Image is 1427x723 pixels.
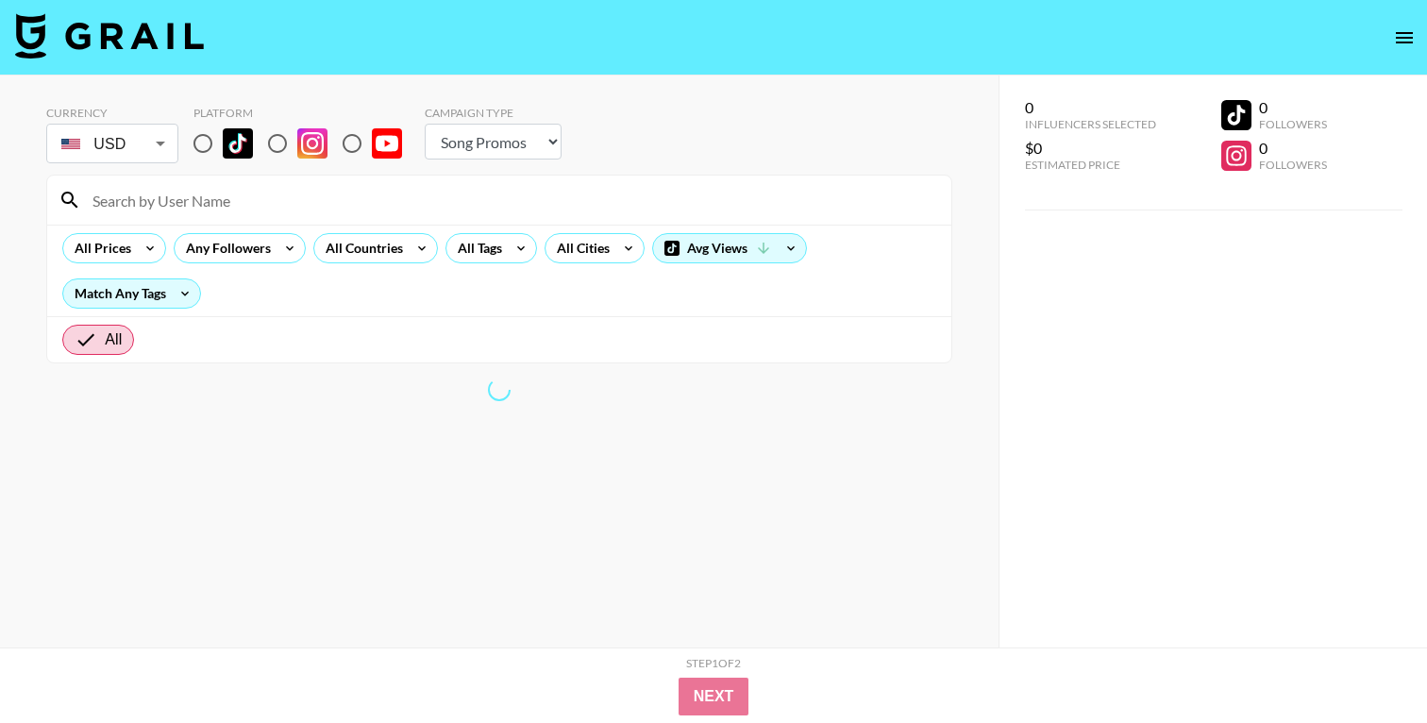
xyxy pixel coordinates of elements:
div: Campaign Type [425,106,562,120]
input: Search by User Name [81,185,940,215]
img: Instagram [297,128,327,159]
div: 0 [1259,139,1327,158]
iframe: Drift Widget Chat Controller [1333,629,1404,700]
div: Estimated Price [1025,158,1156,172]
div: 0 [1025,98,1156,117]
div: All Countries [314,234,407,262]
div: Match Any Tags [63,279,200,308]
div: All Cities [546,234,613,262]
div: $0 [1025,139,1156,158]
div: Avg Views [653,234,806,262]
div: Currency [46,106,178,120]
div: Followers [1259,117,1327,131]
img: Grail Talent [15,13,204,59]
span: Refreshing lists, bookers, clients, countries, tags, cities, talent, talent... [487,378,512,402]
div: All Tags [446,234,506,262]
div: USD [50,127,175,160]
div: 0 [1259,98,1327,117]
button: open drawer [1385,19,1423,57]
div: Step 1 of 2 [686,656,741,670]
span: All [105,328,122,351]
img: TikTok [223,128,253,159]
div: Influencers Selected [1025,117,1156,131]
div: Any Followers [175,234,275,262]
img: YouTube [372,128,402,159]
button: Next [679,678,749,715]
div: Platform [193,106,417,120]
div: All Prices [63,234,135,262]
div: Followers [1259,158,1327,172]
